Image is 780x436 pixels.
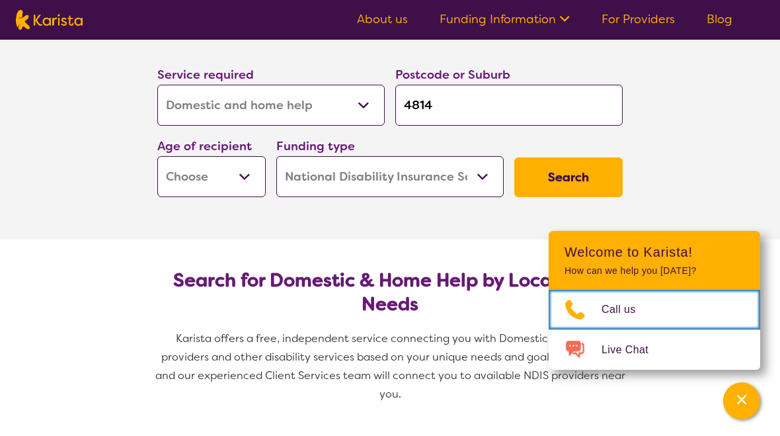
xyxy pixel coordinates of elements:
a: Blog [707,11,732,27]
span: Live Chat [602,340,664,360]
a: Funding Information [440,11,570,27]
h2: Welcome to Karista! [565,244,744,260]
div: Channel Menu [549,231,760,370]
label: Service required [157,67,254,83]
label: Funding type [276,138,355,154]
input: Type [395,85,623,126]
button: Search [514,157,623,197]
span: Karista offers a free, independent service connecting you with Domestic Assistance providers and ... [155,331,628,401]
p: How can we help you [DATE]? [565,265,744,277]
ul: Choose channel [549,290,760,370]
a: For Providers [602,11,675,27]
label: Age of recipient [157,138,252,154]
button: Channel Menu [723,382,760,419]
span: Call us [602,300,652,320]
label: Postcode or Suburb [395,67,510,83]
h2: Search for Domestic & Home Help by Location & Needs [168,269,612,316]
a: About us [357,11,408,27]
img: Karista logo [16,10,83,30]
